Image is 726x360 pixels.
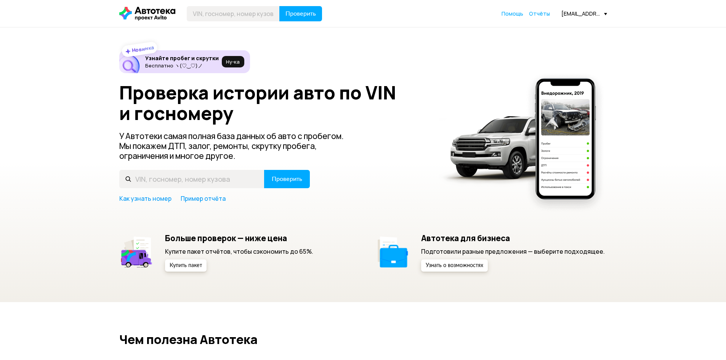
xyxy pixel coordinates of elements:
h2: Чем полезна Автотека [119,333,607,346]
span: Отчёты [529,10,550,17]
h5: Автотека для бизнеса [421,233,605,243]
p: Бесплатно ヽ(♡‿♡)ノ [145,62,219,69]
h1: Проверка истории авто по VIN и госномеру [119,82,429,123]
span: Узнать о возможностях [426,263,483,268]
p: У Автотеки самая полная база данных об авто с пробегом. Мы покажем ДТП, залог, ремонты, скрутку п... [119,131,356,161]
h5: Больше проверок — ниже цена [165,233,313,243]
button: Купить пакет [165,259,207,272]
strong: Новинка [131,44,154,54]
h6: Узнайте пробег и скрутки [145,55,219,62]
button: Проверить [264,170,310,188]
span: Помощь [502,10,523,17]
span: Проверить [272,176,302,182]
p: Подготовили разные предложения — выберите подходящее. [421,247,605,256]
p: Купите пакет отчётов, чтобы сэкономить до 65%. [165,247,313,256]
button: Проверить [279,6,322,21]
span: Ну‑ка [226,59,240,65]
a: Отчёты [529,10,550,18]
a: Пример отчёта [181,194,226,203]
span: Проверить [285,11,316,17]
a: Помощь [502,10,523,18]
input: VIN, госномер, номер кузова [187,6,280,21]
button: Узнать о возможностях [421,259,488,272]
div: [EMAIL_ADDRESS][DOMAIN_NAME] [561,10,607,17]
a: Как узнать номер [119,194,171,203]
input: VIN, госномер, номер кузова [119,170,264,188]
span: Купить пакет [170,263,202,268]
